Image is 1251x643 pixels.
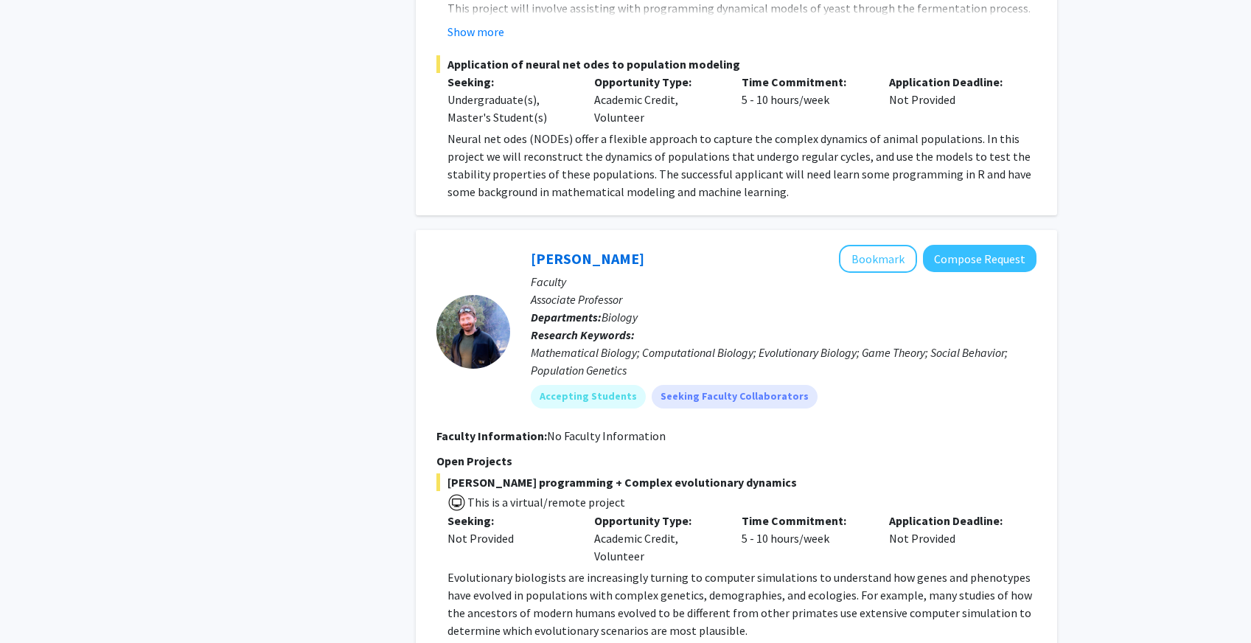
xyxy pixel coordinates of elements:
[583,512,731,565] div: Academic Credit, Volunteer
[547,428,666,443] span: No Faculty Information
[447,91,573,126] div: Undergraduate(s), Master's Student(s)
[436,452,1036,470] p: Open Projects
[436,428,547,443] b: Faculty Information:
[531,310,602,324] b: Departments:
[583,73,731,126] div: Academic Credit, Volunteer
[447,73,573,91] p: Seeking:
[652,385,818,409] mat-chip: Seeking Faculty Collaborators
[878,512,1025,565] div: Not Provided
[742,73,867,91] p: Time Commitment:
[531,385,646,409] mat-chip: Accepting Students
[602,310,638,324] span: Biology
[889,73,1014,91] p: Application Deadline:
[923,245,1036,272] button: Compose Request to Jeremy Van Cleve
[466,495,625,510] span: This is a virtual/remote project
[531,327,635,342] b: Research Keywords:
[447,512,573,529] p: Seeking:
[531,273,1036,291] p: Faculty
[878,73,1025,126] div: Not Provided
[447,130,1036,201] p: Neural net odes (NODEs) offer a flexible approach to capture the complex dynamics of animal popul...
[731,512,878,565] div: 5 - 10 hours/week
[436,473,1036,491] span: [PERSON_NAME] programming + Complex evolutionary dynamics
[447,569,1036,639] p: Evolutionary biologists are increasingly turning to computer simulations to understand how genes ...
[531,249,644,268] a: [PERSON_NAME]
[436,55,1036,73] span: Application of neural net odes to population modeling
[594,73,719,91] p: Opportunity Type:
[742,512,867,529] p: Time Commitment:
[11,577,63,632] iframe: Chat
[731,73,878,126] div: 5 - 10 hours/week
[531,344,1036,379] div: Mathematical Biology; Computational Biology; Evolutionary Biology; Game Theory; Social Behavior; ...
[447,529,573,547] div: Not Provided
[839,245,917,273] button: Add Jeremy Van Cleve to Bookmarks
[594,512,719,529] p: Opportunity Type:
[447,23,504,41] button: Show more
[531,291,1036,308] p: Associate Professor
[889,512,1014,529] p: Application Deadline:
